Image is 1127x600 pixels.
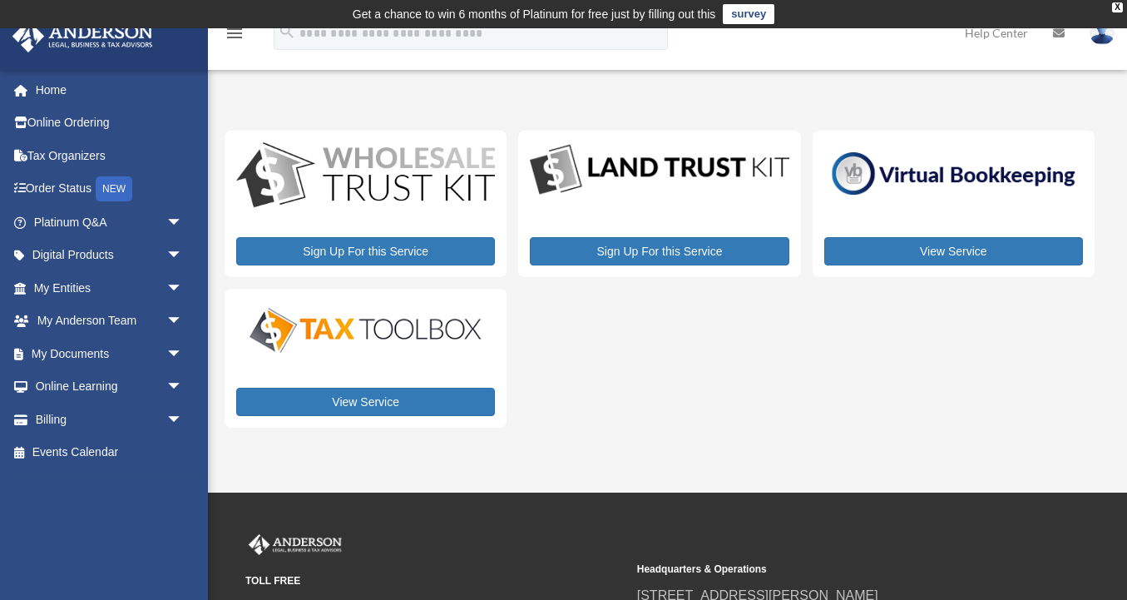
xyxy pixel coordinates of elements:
[166,305,200,339] span: arrow_drop_down
[166,403,200,437] span: arrow_drop_down
[12,403,208,436] a: Billingarrow_drop_down
[7,20,158,52] img: Anderson Advisors Platinum Portal
[236,237,495,265] a: Sign Up For this Service
[1112,2,1123,12] div: close
[353,4,716,24] div: Get a chance to win 6 months of Platinum for free just by filling out this
[166,337,200,371] span: arrow_drop_down
[236,388,495,416] a: View Service
[12,139,208,172] a: Tax Organizers
[12,206,208,239] a: Platinum Q&Aarrow_drop_down
[530,237,788,265] a: Sign Up For this Service
[637,561,1017,578] small: Headquarters & Operations
[1090,21,1115,45] img: User Pic
[236,142,495,211] img: WS-Trust-Kit-lgo-1.jpg
[166,370,200,404] span: arrow_drop_down
[12,107,208,140] a: Online Ordering
[245,534,345,556] img: Anderson Advisors Platinum Portal
[166,239,200,273] span: arrow_drop_down
[96,176,132,201] div: NEW
[12,370,208,404] a: Online Learningarrow_drop_down
[225,23,245,43] i: menu
[225,29,245,43] a: menu
[12,73,208,107] a: Home
[530,142,788,198] img: LandTrust_lgo-1.jpg
[824,237,1083,265] a: View Service
[12,337,208,370] a: My Documentsarrow_drop_down
[278,22,296,41] i: search
[12,271,208,305] a: My Entitiesarrow_drop_down
[245,573,625,590] small: TOLL FREE
[166,271,200,305] span: arrow_drop_down
[166,206,200,240] span: arrow_drop_down
[723,4,774,24] a: survey
[12,172,208,206] a: Order StatusNEW
[12,436,208,469] a: Events Calendar
[12,239,200,272] a: Digital Productsarrow_drop_down
[12,305,208,338] a: My Anderson Teamarrow_drop_down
